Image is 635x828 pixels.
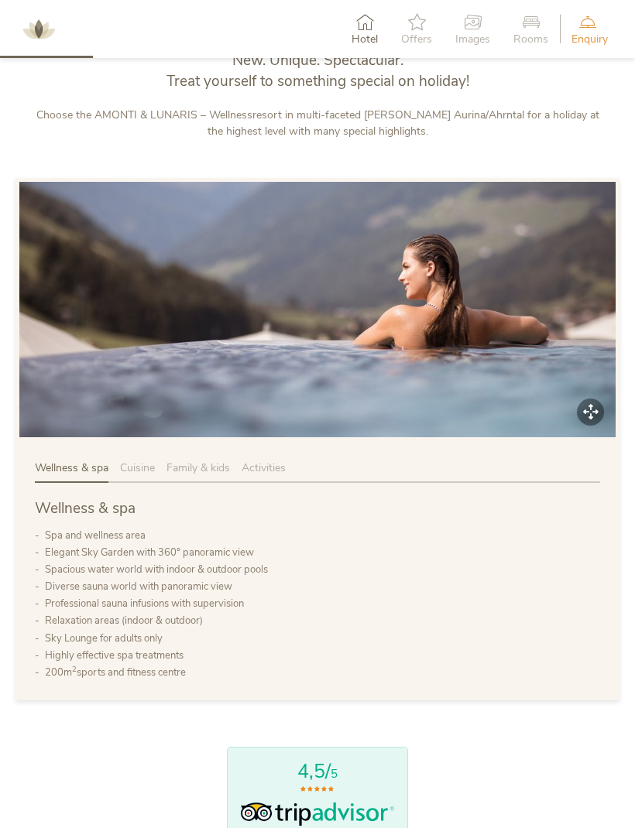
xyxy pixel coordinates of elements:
span: Activities [242,460,286,475]
li: Relaxation areas (indoor & outdoor) [45,612,600,629]
sup: 2 [72,664,77,674]
span: Cuisine [120,460,155,475]
li: Highly effective spa treatments [45,647,600,664]
span: New. Unique. Spectacular. [232,50,403,70]
span: Family & kids [166,460,230,475]
li: Spa and wellness area [45,527,600,544]
li: Elegant Sky Garden with 360° panoramic view [45,544,600,561]
span: Enquiry [571,34,608,45]
p: Choose the AMONTI & LUNARIS – Wellnessresort in multi-faceted [PERSON_NAME] Aurina/Ahrntal for a ... [31,107,604,139]
li: Spacious water world with indoor & outdoor pools [45,561,600,578]
span: Offers [401,34,432,45]
span: 5 [331,766,338,782]
span: Hotel [352,34,378,45]
li: Diverse sauna world with panoramic view [45,578,600,595]
span: Treat yourself to something special on holiday! [166,71,469,91]
span: Rooms [513,34,548,45]
li: Professional sauna infusions with supervision [45,595,600,612]
li: Sky Lounge for adults only [45,630,600,647]
img: Tripadvisor [239,802,396,826]
li: 200m sports and fitness centre [45,664,600,681]
img: AMONTI & LUNARIS Wellnessresort [15,6,62,53]
span: Wellness & spa [35,460,108,475]
span: Wellness & spa [35,498,136,518]
span: 4,5/ [297,758,331,785]
span: Images [455,34,490,45]
a: AMONTI & LUNARIS Wellnessresort [15,23,62,34]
